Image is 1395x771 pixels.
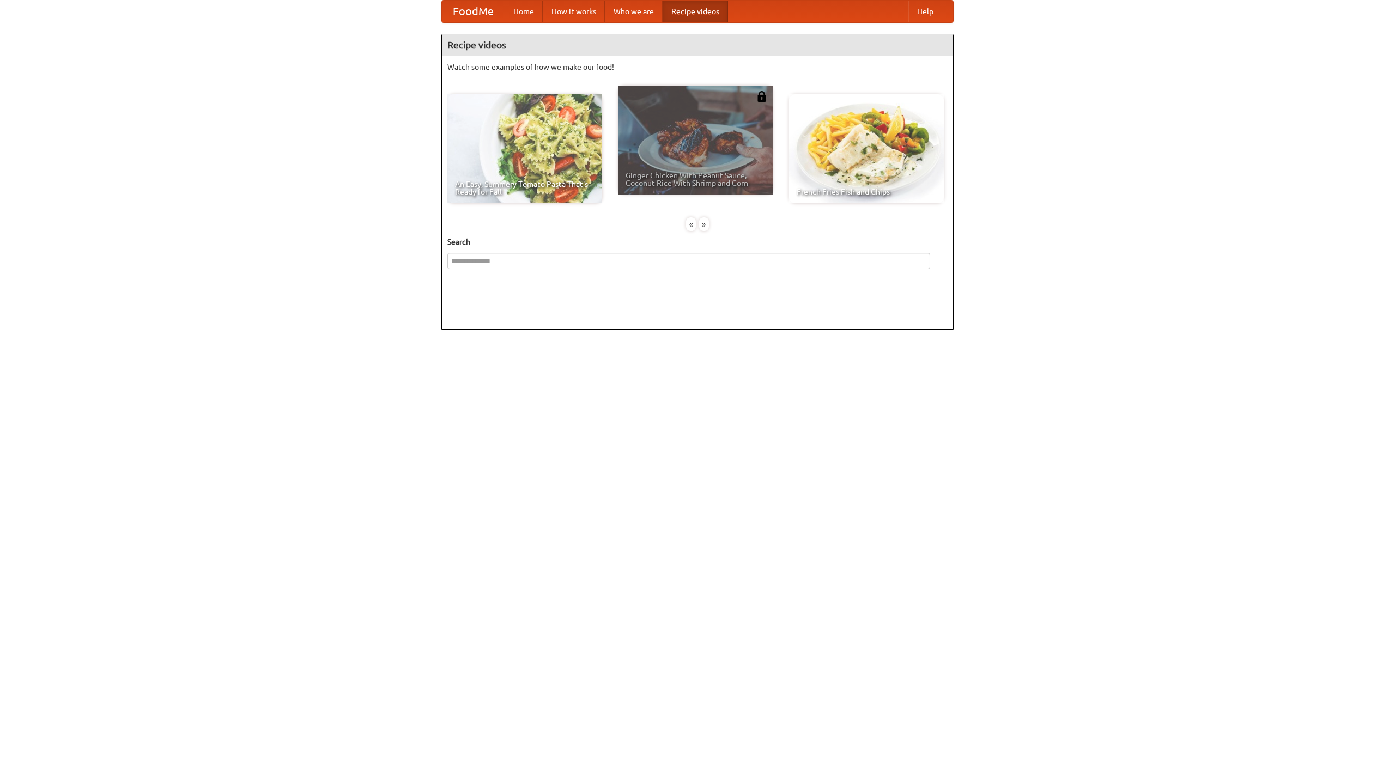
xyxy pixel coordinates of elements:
[447,94,602,203] a: An Easy, Summery Tomato Pasta That's Ready for Fall
[797,188,936,196] span: French Fries Fish and Chips
[442,1,505,22] a: FoodMe
[605,1,663,22] a: Who we are
[442,34,953,56] h4: Recipe videos
[756,91,767,102] img: 483408.png
[447,62,948,72] p: Watch some examples of how we make our food!
[447,236,948,247] h5: Search
[543,1,605,22] a: How it works
[455,180,595,196] span: An Easy, Summery Tomato Pasta That's Ready for Fall
[908,1,942,22] a: Help
[663,1,728,22] a: Recipe videos
[505,1,543,22] a: Home
[789,94,944,203] a: French Fries Fish and Chips
[686,217,696,231] div: «
[699,217,709,231] div: »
